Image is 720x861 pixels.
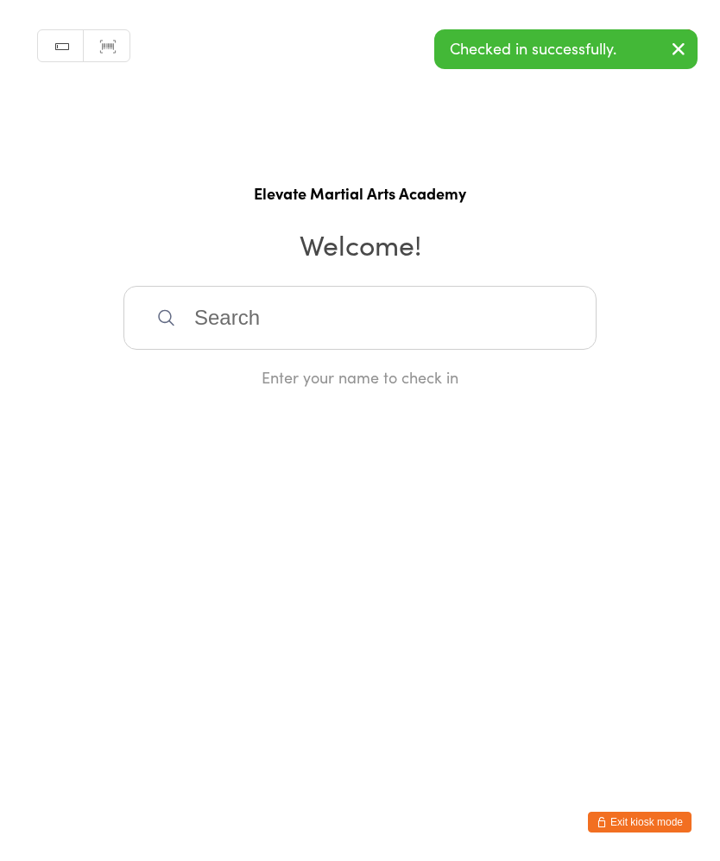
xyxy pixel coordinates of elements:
[588,812,692,833] button: Exit kiosk mode
[434,29,698,69] div: Checked in successfully.
[123,366,597,388] div: Enter your name to check in
[123,286,597,350] input: Search
[17,182,703,204] h1: Elevate Martial Arts Academy
[17,225,703,263] h2: Welcome!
